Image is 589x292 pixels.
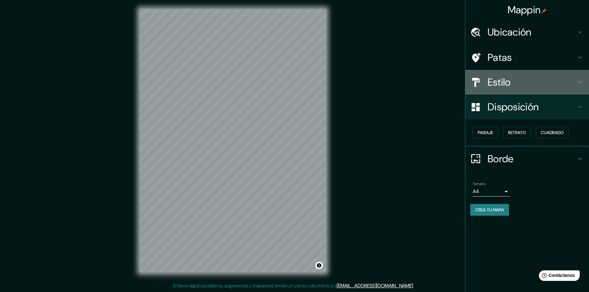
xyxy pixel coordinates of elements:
[488,152,514,165] font: Borde
[470,204,509,216] button: Crea tu mapa
[337,282,413,289] a: [EMAIL_ADDRESS][DOMAIN_NAME]
[465,20,589,44] div: Ubicación
[465,95,589,119] div: Disposición
[415,282,416,289] font: .
[473,181,485,186] font: Tamaño
[465,146,589,171] div: Borde
[488,26,531,39] font: Ubicación
[503,127,531,138] button: Retrato
[140,9,326,272] canvas: Mapa
[536,127,569,138] button: Cuadrado
[173,282,337,289] font: Si tiene algún problema, sugerencia o inquietud, envíe un correo electrónico a
[488,76,511,89] font: Estilo
[473,187,510,197] div: A4
[508,130,526,135] font: Retrato
[488,100,539,113] font: Disposición
[488,51,512,64] font: Patas
[541,130,564,135] font: Cuadrado
[315,262,323,269] button: Activar o desactivar atribución
[414,282,415,289] font: .
[475,207,504,213] font: Crea tu mapa
[542,8,547,13] img: pin-icon.png
[473,188,479,195] font: A4
[534,268,582,285] iframe: Lanzador de widgets de ayuda
[465,70,589,95] div: Estilo
[473,127,498,138] button: Paisaje
[413,282,414,289] font: .
[508,3,541,16] font: Mappin
[465,45,589,70] div: Patas
[478,130,493,135] font: Paisaje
